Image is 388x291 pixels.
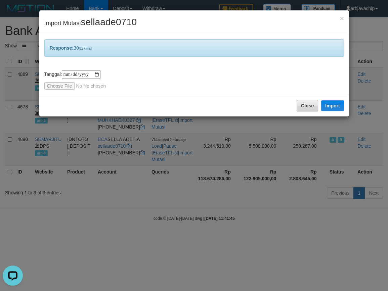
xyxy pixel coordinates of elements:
span: [227 ms] [79,47,92,50]
b: Response: [50,45,74,51]
button: Open LiveChat chat widget [3,3,23,23]
span: sellaade0710 [81,17,137,27]
button: Import [321,100,344,111]
div: 30 [44,39,344,57]
span: × [340,14,344,22]
button: Close [297,100,318,111]
div: Tanggal: [44,70,344,90]
button: Close [340,15,344,22]
span: Import Mutasi [44,20,137,27]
